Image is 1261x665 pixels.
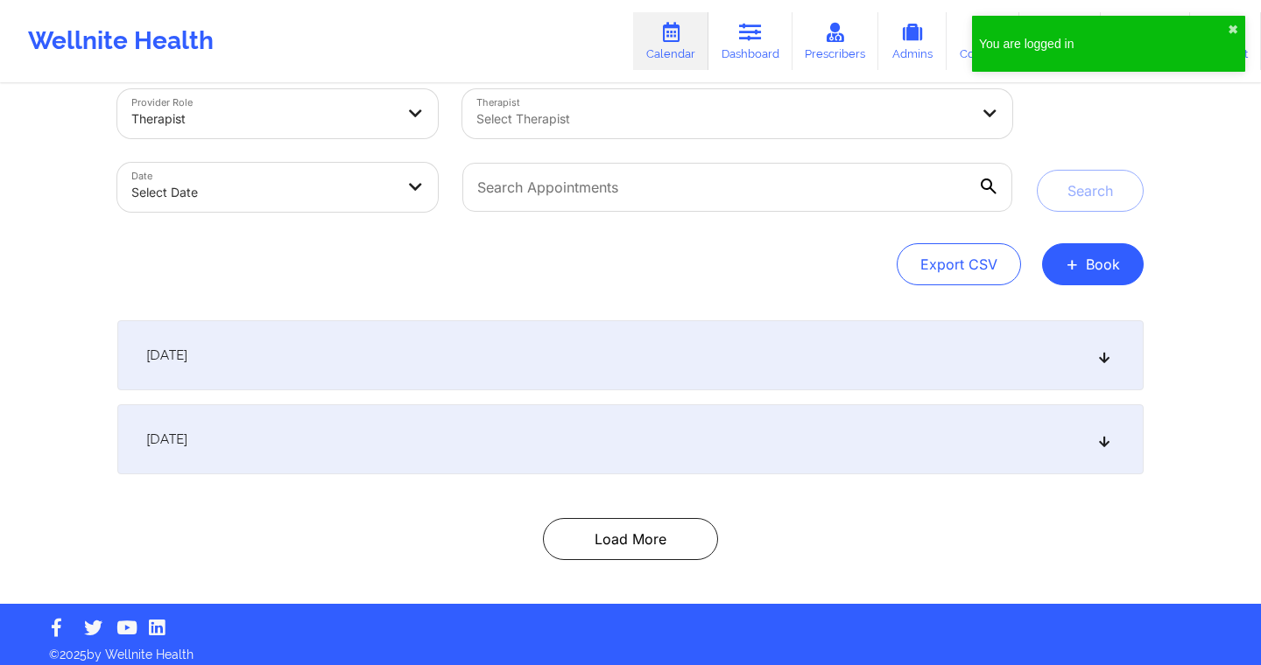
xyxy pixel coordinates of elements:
[146,346,187,364] span: [DATE]
[1037,170,1144,212] button: Search
[979,35,1228,52] div: You are logged in
[1066,259,1079,269] span: +
[947,12,1019,70] a: Coaches
[633,12,708,70] a: Calendar
[793,12,879,70] a: Prescribers
[543,518,718,560] button: Load More
[897,243,1021,285] button: Export CSV
[131,100,394,138] div: Therapist
[462,163,1012,212] input: Search Appointments
[708,12,793,70] a: Dashboard
[131,173,394,212] div: Select Date
[146,430,187,448] span: [DATE]
[1228,23,1238,37] button: close
[878,12,947,70] a: Admins
[1042,243,1144,285] button: +Book
[37,633,1224,663] p: © 2025 by Wellnite Health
